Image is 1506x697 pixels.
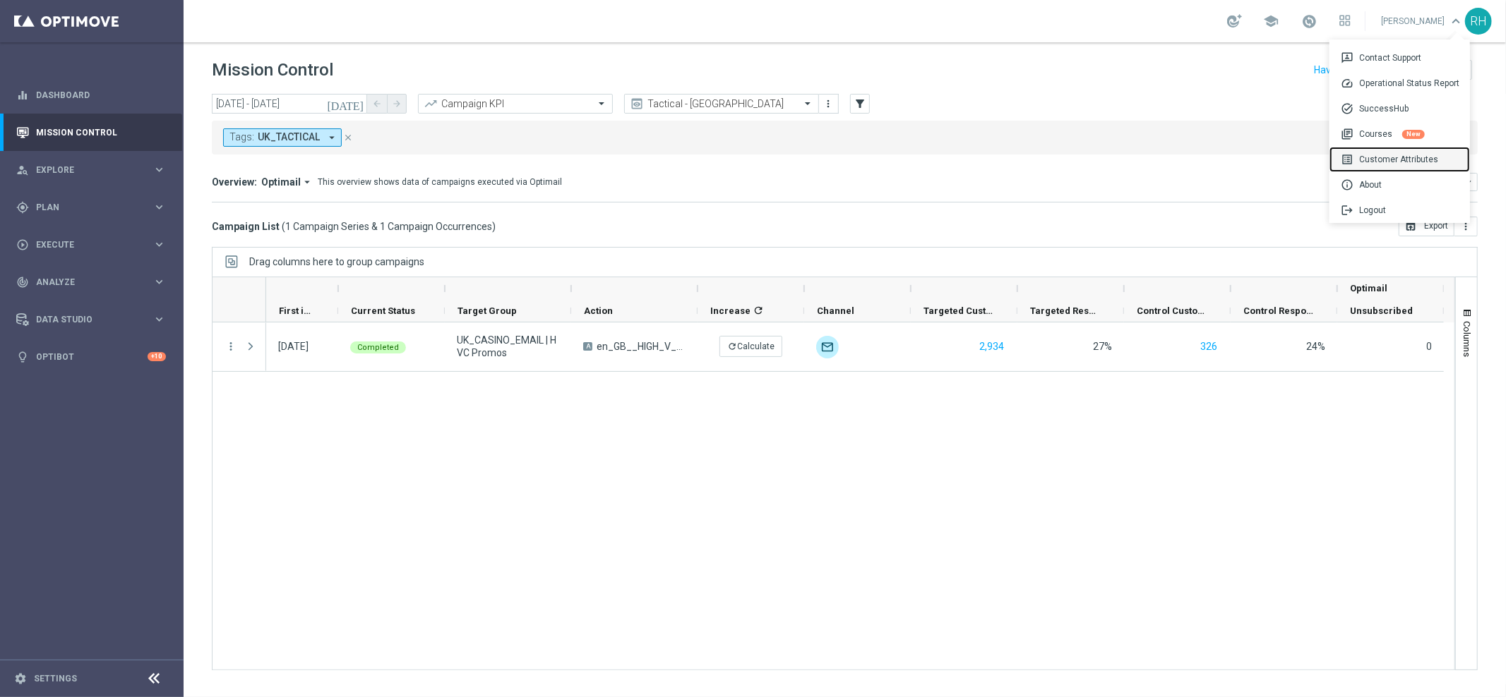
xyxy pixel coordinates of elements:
[978,338,1005,356] button: 2,934
[710,305,751,316] span: Increase
[261,176,301,188] span: Optimail
[350,340,406,353] colored-tag: Completed
[1243,305,1313,316] span: Control Response Rate
[1263,13,1279,29] span: school
[823,98,835,109] i: more_vert
[36,166,153,174] span: Explore
[153,238,166,251] i: keyboard_arrow_right
[1448,13,1464,29] span: keyboard_arrow_down
[343,133,353,143] i: close
[367,94,387,114] button: arrow_back
[597,340,686,353] span: en_GB__HIGH_V_GGAMES_STAKE_GET__NVIP_EMA_TAC_GM
[1329,121,1470,147] a: library_booksCoursesNew
[16,201,153,214] div: Plan
[16,351,29,363] i: lightbulb
[1341,77,1359,90] span: speed
[318,176,562,188] div: This overview shows data of campaigns executed via Optimail
[279,305,314,316] span: First in Range
[16,351,167,363] button: lightbulb Optibot +10
[817,305,854,316] span: Channel
[1329,198,1470,223] a: logoutLogout
[850,94,870,114] button: filter_alt
[1314,65,1387,75] input: Have Feedback?
[372,99,382,109] i: arrow_back
[285,220,492,233] span: 1 Campaign Series & 1 Campaign Occurrences
[1306,341,1325,352] span: 24%
[266,322,1444,372] div: Press SPACE to select this row.
[16,90,167,101] div: equalizer Dashboard
[1199,338,1219,356] button: 326
[1030,305,1100,316] span: Targeted Response Rate
[212,94,367,114] input: Select date range
[14,672,27,685] i: settings
[1341,204,1359,217] span: logout
[225,340,237,353] button: more_vert
[1329,198,1470,223] div: Logout
[1454,217,1478,236] button: more_vert
[751,303,764,318] span: Calculate column
[16,313,153,326] div: Data Studio
[727,341,737,351] i: refresh
[278,340,309,353] div: 06 Oct 2025, Monday
[325,94,367,115] button: [DATE]
[212,220,496,233] h3: Campaign List
[16,202,167,213] button: gps_fixed Plan keyboard_arrow_right
[351,305,415,316] span: Current Status
[1329,121,1470,147] div: Courses
[16,239,167,250] div: play_circle_outline Execute keyboard_arrow_right
[16,114,166,151] div: Mission Control
[16,164,29,176] i: person_search
[392,99,402,109] i: arrow_forward
[258,131,320,143] span: UK_TACTICAL
[1462,321,1473,357] span: Columns
[1405,221,1416,232] i: open_in_browser
[1341,51,1359,64] span: 3p
[16,127,167,138] button: Mission Control
[1426,341,1432,352] span: 0
[1329,45,1470,71] div: Contact Support
[1380,11,1465,32] a: [PERSON_NAME]keyboard_arrow_down 3pContact Support speedOperational Status Report task_altSuccess...
[1093,341,1112,352] span: 27%
[492,220,496,233] span: )
[854,97,866,110] i: filter_alt
[924,305,993,316] span: Targeted Customers
[16,201,29,214] i: gps_fixed
[342,130,354,145] button: close
[1341,178,1359,191] span: info
[301,176,313,188] i: arrow_drop_down
[1329,71,1470,96] div: Operational Status Report
[249,256,424,267] span: Drag columns here to group campaigns
[1399,217,1454,236] button: open_in_browser Export
[1350,305,1413,316] span: Unsubscribed
[1137,305,1207,316] span: Control Customers
[212,60,333,80] h1: Mission Control
[153,163,166,176] i: keyboard_arrow_right
[257,176,318,188] button: Optimail arrow_drop_down
[357,343,399,352] span: Completed
[153,313,166,326] i: keyboard_arrow_right
[1341,102,1359,115] span: task_alt
[1341,128,1359,140] span: library_books
[458,305,517,316] span: Target Group
[1329,147,1470,172] a: list_altCustomer Attributes
[16,238,153,251] div: Execute
[16,164,167,176] button: person_search Explore keyboard_arrow_right
[213,322,266,372] div: Press SPACE to select this row.
[249,256,424,267] div: Row Groups
[1329,172,1470,198] div: About
[36,338,148,375] a: Optibot
[153,200,166,214] i: keyboard_arrow_right
[325,131,338,144] i: arrow_drop_down
[36,241,153,249] span: Execute
[418,94,613,114] ng-select: Campaign KPI
[630,97,644,111] i: preview
[16,76,166,114] div: Dashboard
[16,238,29,251] i: play_circle_outline
[212,176,257,188] h3: Overview:
[16,314,167,325] button: Data Studio keyboard_arrow_right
